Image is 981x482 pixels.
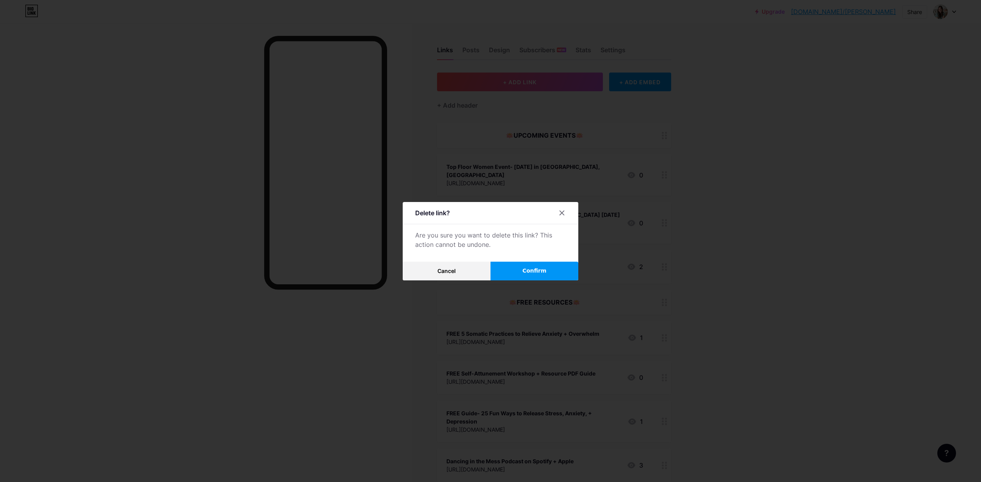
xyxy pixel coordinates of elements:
div: Are you sure you want to delete this link? This action cannot be undone. [415,230,566,249]
div: Delete link? [415,208,450,218]
button: Cancel [403,262,490,280]
button: Confirm [490,262,578,280]
span: Confirm [522,267,547,275]
span: Cancel [437,268,456,274]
